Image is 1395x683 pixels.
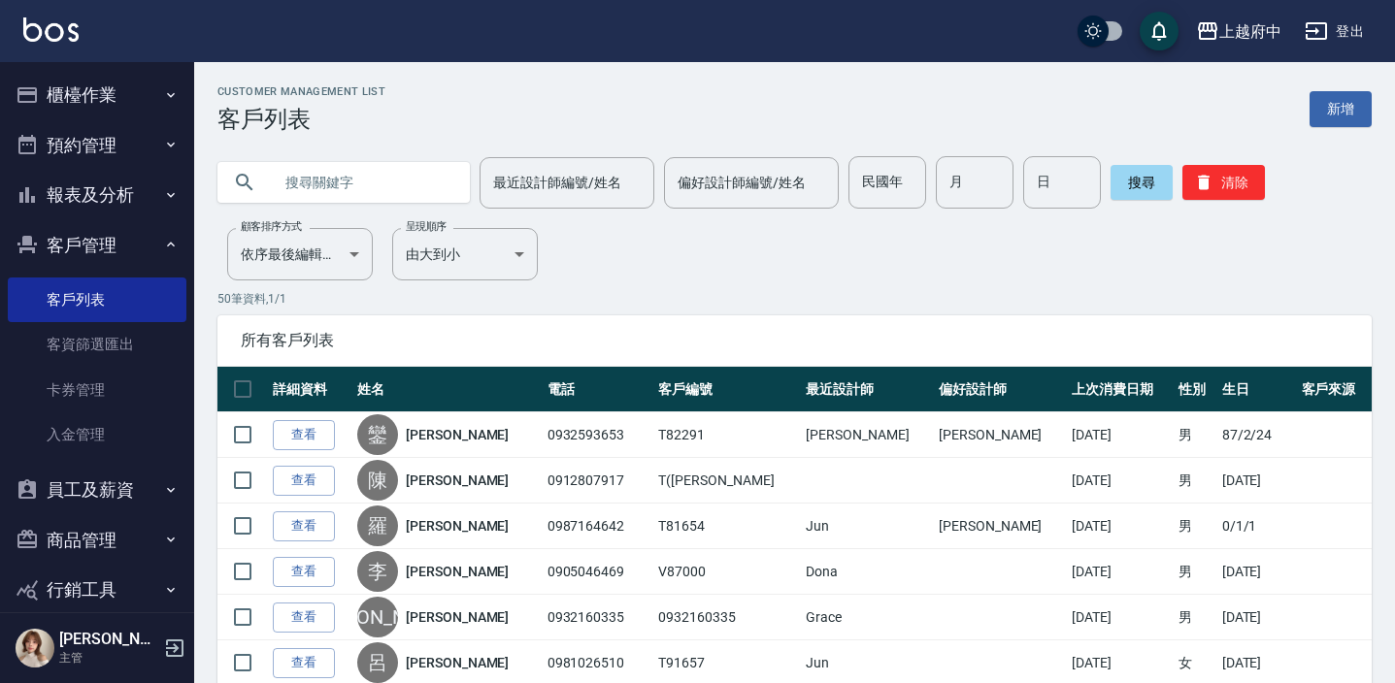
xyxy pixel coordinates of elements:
[273,602,335,633] a: 查看
[543,549,654,595] td: 0905046469
[8,322,186,367] a: 客資篩選匯出
[273,557,335,587] a: 查看
[406,516,509,536] a: [PERSON_NAME]
[1174,595,1217,640] td: 男
[1217,367,1297,412] th: 生日
[217,290,1372,308] p: 50 筆資料, 1 / 1
[1067,458,1174,504] td: [DATE]
[406,653,509,672] a: [PERSON_NAME]
[543,504,654,549] td: 0987164642
[1174,549,1217,595] td: 男
[406,607,509,627] a: [PERSON_NAME]
[273,466,335,496] a: 查看
[59,649,158,667] p: 主管
[653,367,801,412] th: 客戶編號
[272,156,454,209] input: 搜尋關鍵字
[653,504,801,549] td: T81654
[8,515,186,566] button: 商品管理
[8,220,186,271] button: 客戶管理
[8,120,186,171] button: 預約管理
[1067,549,1174,595] td: [DATE]
[1217,412,1297,458] td: 87/2/24
[273,648,335,678] a: 查看
[23,17,79,42] img: Logo
[1174,412,1217,458] td: 男
[1067,504,1174,549] td: [DATE]
[8,277,186,322] a: 客戶列表
[1174,458,1217,504] td: 男
[801,412,934,458] td: [PERSON_NAME]
[1140,12,1179,50] button: save
[8,170,186,220] button: 報表及分析
[217,106,385,133] h3: 客戶列表
[357,505,398,546] div: 羅
[543,367,654,412] th: 電話
[801,504,934,549] td: Jun
[801,549,934,595] td: Dona
[352,367,543,412] th: 姓名
[543,595,654,640] td: 0932160335
[543,412,654,458] td: 0932593653
[392,228,538,280] div: 由大到小
[653,412,801,458] td: T82291
[934,504,1067,549] td: [PERSON_NAME]
[1188,12,1289,51] button: 上越府中
[653,458,801,504] td: T([PERSON_NAME]
[1217,549,1297,595] td: [DATE]
[241,331,1348,350] span: 所有客戶列表
[59,630,158,649] h5: [PERSON_NAME]
[217,85,385,98] h2: Customer Management List
[273,420,335,450] a: 查看
[1174,504,1217,549] td: 男
[8,565,186,615] button: 行銷工具
[406,562,509,581] a: [PERSON_NAME]
[8,70,186,120] button: 櫃檯作業
[16,629,54,667] img: Person
[1297,367,1372,412] th: 客戶來源
[357,597,398,637] div: [PERSON_NAME]
[1217,504,1297,549] td: 0/1/1
[801,595,934,640] td: Grace
[357,551,398,592] div: 李
[1174,367,1217,412] th: 性別
[543,458,654,504] td: 0912807917
[357,642,398,683] div: 呂
[8,465,186,515] button: 員工及薪資
[357,414,398,455] div: 鑾
[1067,595,1174,640] td: [DATE]
[406,219,447,234] label: 呈現順序
[406,471,509,490] a: [PERSON_NAME]
[1217,458,1297,504] td: [DATE]
[653,549,801,595] td: V87000
[934,412,1067,458] td: [PERSON_NAME]
[653,595,801,640] td: 0932160335
[357,460,398,501] div: 陳
[801,367,934,412] th: 最近設計師
[406,425,509,444] a: [PERSON_NAME]
[8,368,186,412] a: 卡券管理
[1067,412,1174,458] td: [DATE]
[1111,165,1173,200] button: 搜尋
[1219,19,1281,44] div: 上越府中
[8,412,186,457] a: 入金管理
[268,367,352,412] th: 詳細資料
[1217,595,1297,640] td: [DATE]
[1182,165,1265,200] button: 清除
[227,228,373,280] div: 依序最後編輯時間
[1310,91,1372,127] a: 新增
[273,511,335,541] a: 查看
[934,367,1067,412] th: 偏好設計師
[1067,367,1174,412] th: 上次消費日期
[1297,14,1372,49] button: 登出
[241,219,302,234] label: 顧客排序方式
